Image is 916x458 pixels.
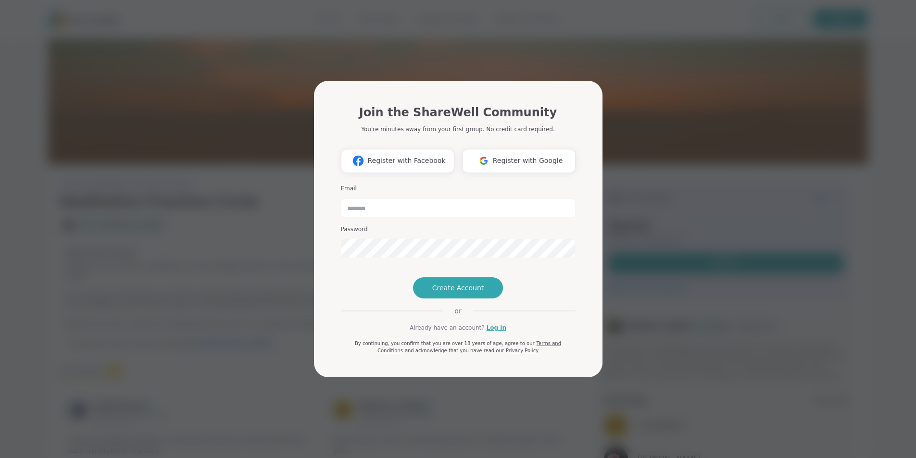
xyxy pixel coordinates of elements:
[359,104,557,121] h1: Join the ShareWell Community
[361,125,554,134] p: You're minutes away from your first group. No credit card required.
[487,323,506,332] a: Log in
[462,149,576,173] button: Register with Google
[405,348,504,353] span: and acknowledge that you have read our
[443,306,473,316] span: or
[349,152,367,170] img: ShareWell Logomark
[341,185,576,193] h3: Email
[506,348,539,353] a: Privacy Policy
[432,283,484,293] span: Create Account
[355,341,535,346] span: By continuing, you confirm that you are over 18 years of age, agree to our
[413,277,503,298] button: Create Account
[367,156,445,166] span: Register with Facebook
[341,225,576,234] h3: Password
[475,152,493,170] img: ShareWell Logomark
[341,149,454,173] button: Register with Facebook
[493,156,563,166] span: Register with Google
[410,323,485,332] span: Already have an account?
